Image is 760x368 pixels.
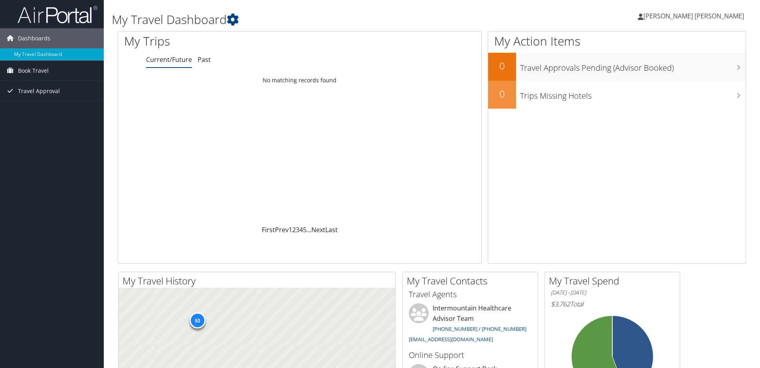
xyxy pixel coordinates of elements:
[303,225,307,234] a: 5
[198,55,211,64] a: Past
[433,325,526,332] a: [PHONE_NUMBER] / [PHONE_NUMBER]
[488,59,516,73] h2: 0
[296,225,299,234] a: 3
[292,225,296,234] a: 2
[299,225,303,234] a: 4
[409,336,493,343] a: [EMAIL_ADDRESS][DOMAIN_NAME]
[551,300,570,308] span: $3,762
[118,73,481,88] td: No matching records found
[307,225,311,234] span: …
[146,55,192,64] a: Current/Future
[409,350,532,361] h3: Online Support
[488,81,746,109] a: 0Trips Missing Hotels
[18,28,50,48] span: Dashboards
[405,303,536,346] li: Intermountain Healthcare Advisor Team
[112,11,538,28] h1: My Travel Dashboard
[638,4,752,28] a: [PERSON_NAME] [PERSON_NAME]
[275,225,289,234] a: Prev
[551,289,674,296] h6: [DATE] - [DATE]
[488,33,746,50] h1: My Action Items
[407,274,538,288] h2: My Travel Contacts
[520,86,746,101] h3: Trips Missing Hotels
[124,33,324,50] h1: My Trips
[189,312,205,328] div: 53
[643,12,744,20] span: [PERSON_NAME] [PERSON_NAME]
[409,289,532,300] h3: Travel Agents
[18,61,49,81] span: Book Travel
[289,225,292,234] a: 1
[488,53,746,81] a: 0Travel Approvals Pending (Advisor Booked)
[325,225,338,234] a: Last
[262,225,275,234] a: First
[123,274,395,288] h2: My Travel History
[549,274,680,288] h2: My Travel Spend
[311,225,325,234] a: Next
[488,87,516,101] h2: 0
[551,300,674,308] h6: Total
[520,58,746,74] h3: Travel Approvals Pending (Advisor Booked)
[18,81,60,101] span: Travel Approval
[18,5,97,24] img: airportal-logo.png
